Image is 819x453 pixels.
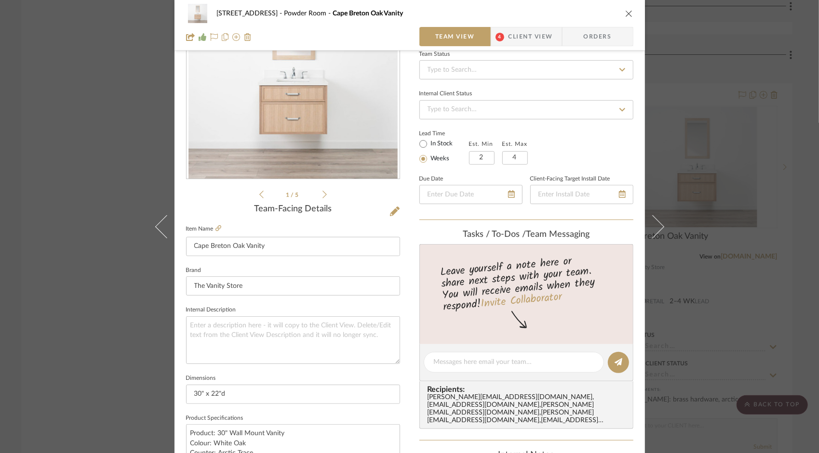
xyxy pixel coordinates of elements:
[429,140,453,148] label: In Stock
[419,177,443,181] label: Due Date
[480,289,562,313] a: Invite Collaborator
[419,91,472,96] div: Internal Client Status
[286,192,291,198] span: 1
[530,185,633,204] input: Enter Install Date
[502,141,528,147] label: Est. Max
[419,138,469,165] mat-radio-group: Select item type
[295,192,300,198] span: 5
[186,276,400,296] input: Enter Brand
[284,10,333,17] span: Powder Room
[496,33,504,41] span: 4
[186,237,400,256] input: Enter Item Name
[419,52,450,57] div: Team Status
[186,385,400,404] input: Enter the dimensions of this item
[217,10,284,17] span: [STREET_ADDRESS]
[186,225,221,233] label: Item Name
[573,27,622,46] span: Orders
[186,376,216,381] label: Dimensions
[418,251,634,315] div: Leave yourself a note here or share next steps with your team. You will receive emails when they ...
[419,230,633,240] div: team Messaging
[419,185,523,204] input: Enter Due Date
[186,268,201,273] label: Brand
[186,4,209,23] img: 4c32a03b-64ab-4671-9ca1-9ffa85115171_48x40.jpg
[186,204,400,215] div: Team-Facing Details
[463,230,526,239] span: Tasks / To-Dos /
[244,33,252,41] img: Remove from project
[186,308,236,312] label: Internal Description
[186,416,243,421] label: Product Specifications
[333,10,403,17] span: Cape Breton Oak Vanity
[625,9,633,18] button: close
[530,177,610,181] label: Client-Facing Target Install Date
[435,27,475,46] span: Team View
[419,129,469,138] label: Lead Time
[429,155,450,163] label: Weeks
[469,141,494,147] label: Est. Min
[428,394,629,425] div: [PERSON_NAME][EMAIL_ADDRESS][DOMAIN_NAME] , [EMAIL_ADDRESS][DOMAIN_NAME] , [PERSON_NAME][EMAIL_AD...
[291,192,295,198] span: /
[419,100,633,119] input: Type to Search…
[509,27,553,46] span: Client View
[428,385,629,394] span: Recipients:
[419,60,633,79] input: Type to Search…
